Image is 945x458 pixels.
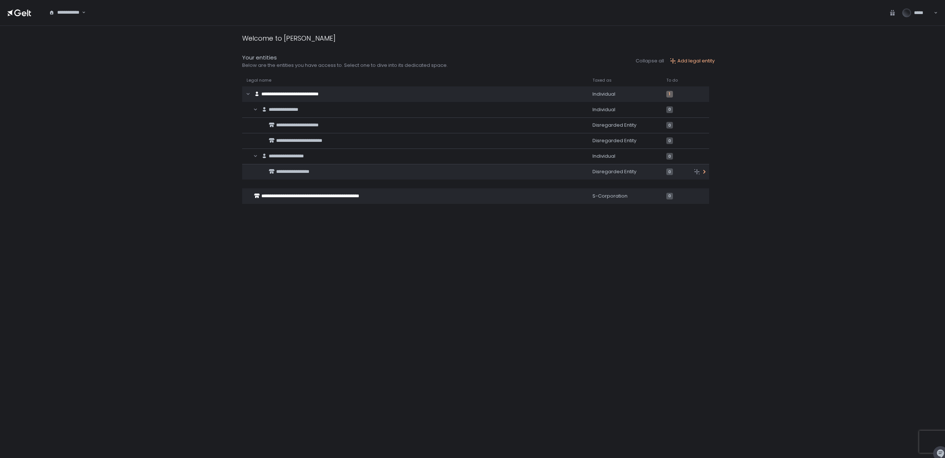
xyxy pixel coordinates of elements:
button: Add legal entity [670,58,715,64]
div: Your entities [242,54,448,62]
div: Welcome to [PERSON_NAME] [242,33,336,43]
span: 0 [666,122,673,129]
div: S-Corporation [592,193,657,199]
span: 0 [666,153,673,160]
div: Individual [592,91,657,98]
span: 0 [666,106,673,113]
span: Legal name [247,78,271,83]
span: 1 [666,91,673,98]
div: Individual [592,153,657,160]
span: Taxed as [592,78,612,83]
button: Collapse all [636,58,664,64]
span: To do [666,78,678,83]
span: 0 [666,137,673,144]
div: Below are the entities you have access to. Select one to dive into its dedicated space. [242,62,448,69]
span: 0 [666,193,673,199]
div: Disregarded Entity [592,122,657,129]
div: Disregarded Entity [592,168,657,175]
div: Search for option [44,5,86,20]
div: Disregarded Entity [592,137,657,144]
span: 0 [666,168,673,175]
div: Individual [592,106,657,113]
